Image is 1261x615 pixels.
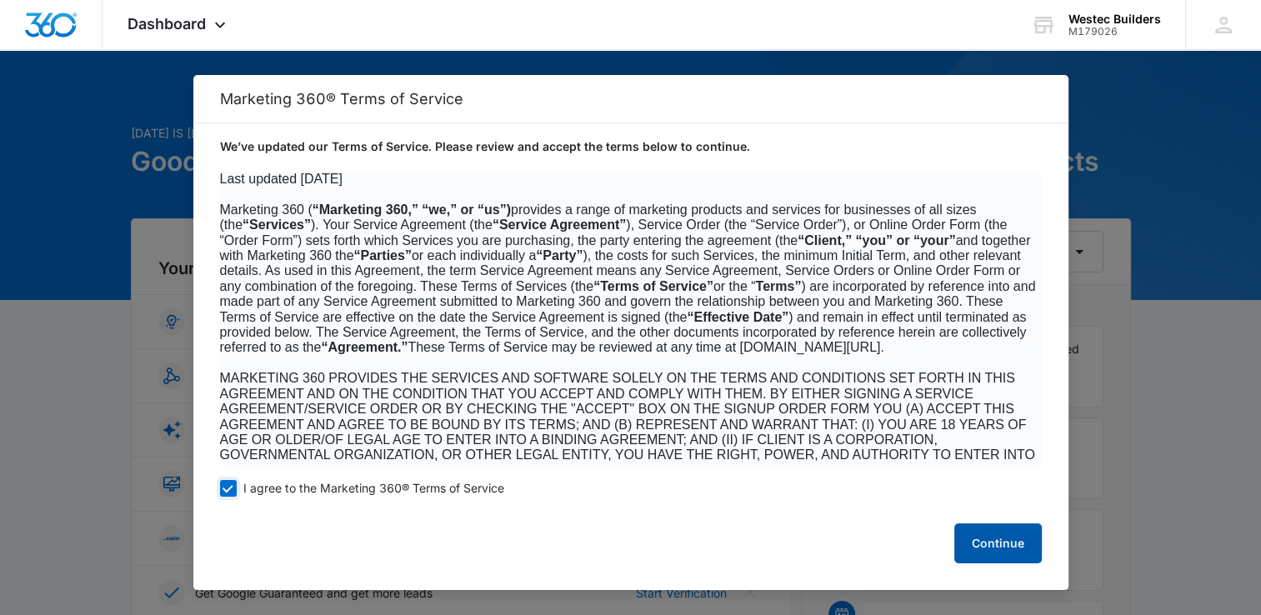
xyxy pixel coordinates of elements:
h2: Marketing 360® Terms of Service [220,90,1042,107]
div: account name [1068,12,1161,26]
p: We’ve updated our Terms of Service. Please review and accept the terms below to continue. [220,138,1042,155]
b: “Marketing 360,” “we,” or “us”) [313,202,511,217]
b: “Terms of Service” [593,279,713,293]
b: “Agreement.” [321,340,408,354]
span: Dashboard [128,15,206,32]
span: Marketing 360 ( provides a range of marketing products and services for businesses of all sizes (... [220,202,1036,355]
span: MARKETING 360 PROVIDES THE SERVICES AND SOFTWARE SOLELY ON THE TERMS AND CONDITIONS SET FORTH IN ... [220,371,1035,492]
b: “Client,” “you” or “your” [798,233,955,247]
b: “Party” [536,248,583,262]
button: Continue [954,523,1042,563]
b: Terms” [756,279,802,293]
span: Last updated [DATE] [220,172,343,186]
b: “Parties” [353,248,411,262]
span: I agree to the Marketing 360® Terms of Service [243,481,504,497]
b: “Service Agreement” [493,217,626,232]
b: “Effective Date” [687,310,788,324]
div: account id [1068,26,1161,37]
b: “Services” [243,217,311,232]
